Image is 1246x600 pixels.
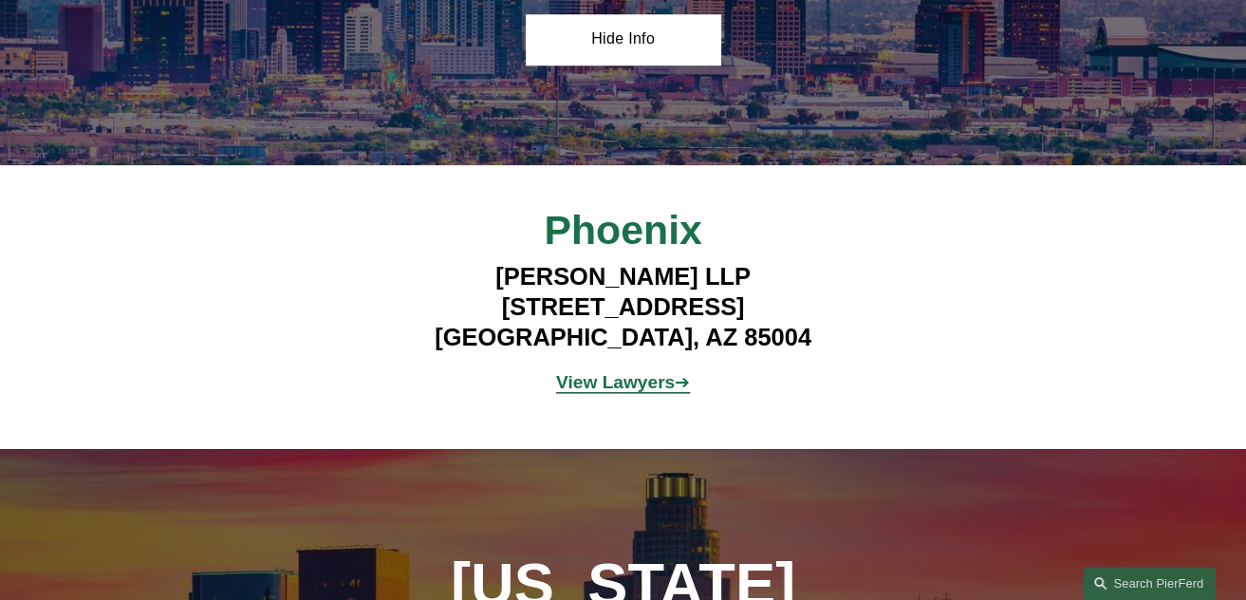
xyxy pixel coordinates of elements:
h4: [PERSON_NAME] LLP [STREET_ADDRESS] [GEOGRAPHIC_DATA], AZ 85004 [379,261,866,353]
a: Search this site [1083,567,1216,600]
a: View Lawyers [556,372,675,392]
a: Hide Info [526,14,721,65]
span: Phoenix [544,207,701,253]
a: ➔ [675,372,690,392]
